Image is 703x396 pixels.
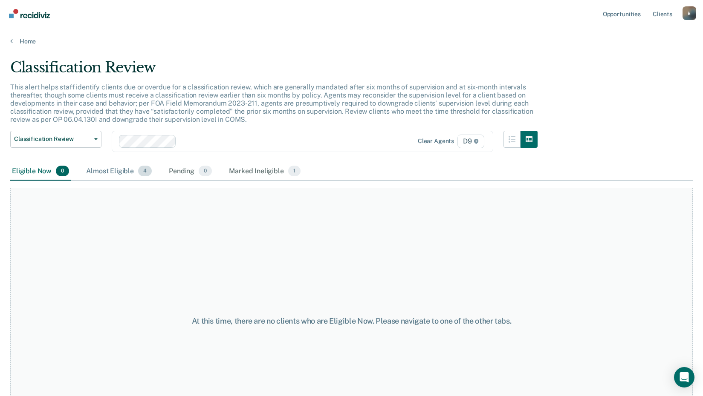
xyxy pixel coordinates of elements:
[14,135,91,143] span: Classification Review
[10,83,533,124] p: This alert helps staff identify clients due or overdue for a classification review, which are gen...
[683,6,696,20] div: B
[227,162,302,181] div: Marked Ineligible1
[199,166,212,177] span: 0
[288,166,301,177] span: 1
[56,166,69,177] span: 0
[167,162,214,181] div: Pending0
[10,131,101,148] button: Classification Review
[138,166,152,177] span: 4
[10,59,538,83] div: Classification Review
[10,162,71,181] div: Eligible Now0
[9,9,50,18] img: Recidiviz
[418,138,454,145] div: Clear agents
[683,6,696,20] button: Profile dropdown button
[674,367,694,387] div: Open Intercom Messenger
[84,162,153,181] div: Almost Eligible4
[10,37,693,45] a: Home
[457,135,484,148] span: D9
[181,316,522,326] div: At this time, there are no clients who are Eligible Now. Please navigate to one of the other tabs.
